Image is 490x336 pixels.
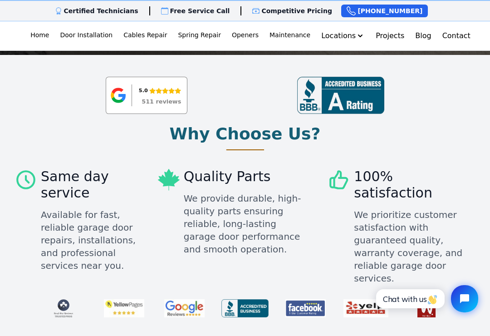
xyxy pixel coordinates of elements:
[341,5,428,17] a: [PHONE_NUMBER]
[56,27,116,45] a: Door Installation
[27,27,53,45] a: Home
[184,168,310,185] h3: Quality Parts
[354,208,475,285] div: We prioritize customer satisfaction with guaranteed quality, warranty coverage, and reliable gara...
[120,27,171,45] a: Cables Repair
[142,99,181,105] div: 511 reviews
[366,277,486,320] iframe: Tidio Chat
[266,27,314,45] a: Maintenance
[372,27,408,45] a: Projects
[157,296,212,321] img: google-review
[218,296,272,321] img: BBB-review
[318,27,368,45] button: Locations
[97,296,151,321] img: yellow-page-review
[64,6,138,15] p: Certified Technicians
[174,27,224,45] a: Spring Repair
[157,168,180,191] img: Quality Parts
[412,27,435,45] a: Blog
[261,6,332,15] p: Competitive Pricing
[297,77,384,114] img: BBB-review
[184,192,310,256] div: We provide durable, high-quality parts ensuring reliable, long-lasting garage door performance an...
[170,6,230,15] p: Free Service Call
[139,86,148,96] div: 5.0
[41,168,139,201] h3: Same day service
[41,208,139,272] div: Available for fast, reliable garage door repairs, installations, and professional services near you.
[228,27,262,45] a: Openers
[354,168,475,201] h3: 100% satisfaction
[439,27,474,45] a: Contact
[339,296,393,321] img: yelp-review
[170,125,321,143] h2: Why Choose Us?
[36,296,91,321] img: TrustedPros
[139,86,181,96] div: Rating: 5.0 out of 5
[278,296,333,321] img: FB-review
